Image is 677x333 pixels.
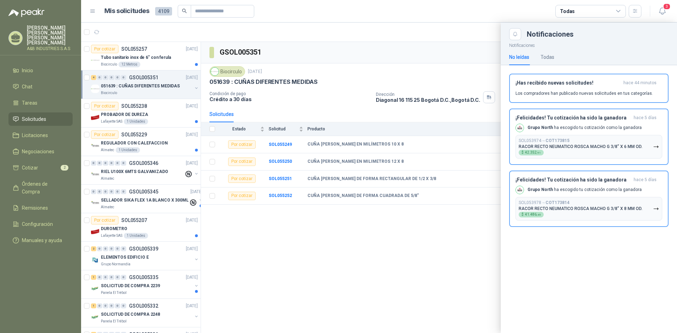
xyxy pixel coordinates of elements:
span: Negociaciones [22,148,54,155]
span: Configuración [22,220,53,228]
p: ha escogido tu cotización como la ganadora [527,125,642,131]
a: Órdenes de Compra [8,177,73,198]
span: ,91 [537,151,541,154]
span: 3 [663,3,671,10]
span: 4109 [155,7,172,16]
span: Órdenes de Compra [22,180,66,196]
div: Todas [560,7,575,15]
p: SOL053974 → [519,138,569,143]
a: Inicio [8,64,73,77]
b: Grupo North [527,125,553,130]
a: Remisiones [8,201,73,215]
b: Grupo North [527,187,553,192]
p: Los compradores han publicado nuevas solicitudes en tus categorías. [516,90,653,97]
a: Configuración [8,217,73,231]
p: [PERSON_NAME] [PERSON_NAME] [PERSON_NAME] [PERSON_NAME] [27,25,73,45]
h3: ¡Felicidades! Tu cotización ha sido la ganadora [516,177,631,183]
a: Cotizar2 [8,161,73,174]
p: ha escogido tu cotización como la ganadora [527,187,642,193]
a: Licitaciones [8,129,73,142]
h1: Mis solicitudes [104,6,150,16]
span: Cotizar [22,164,38,172]
span: 2 [61,165,68,171]
span: Tareas [22,99,37,107]
button: Close [509,28,521,40]
div: No leídas [509,53,529,61]
h3: ¡Has recibido nuevas solicitudes! [516,80,621,86]
button: ¡Has recibido nuevas solicitudes!hace 44 minutos Los compradores han publicado nuevas solicitudes... [509,74,669,103]
b: COT173814 [545,200,569,205]
span: 41.486 [525,213,541,216]
p: RACOR RECTO NEUMATICO ROSCA MACHO G 3/8” X 8 MM OD. [519,206,642,211]
div: Notificaciones [527,31,669,38]
p: SOL053978 → [519,200,569,205]
a: Manuales y ayuda [8,234,73,247]
img: Logo peakr [8,8,44,17]
div: Todas [541,53,554,61]
h3: ¡Felicidades! Tu cotización ha sido la ganadora [516,115,631,121]
img: Company Logo [516,186,524,194]
p: A&B INDUSTRIES S.A.S [27,47,73,51]
a: Chat [8,80,73,93]
div: $ [519,212,544,217]
span: Licitaciones [22,131,48,139]
a: Tareas [8,96,73,110]
span: Inicio [22,67,33,74]
span: Chat [22,83,32,91]
a: Solicitudes [8,112,73,126]
span: hace 5 días [634,177,657,183]
p: Notificaciones [501,40,677,49]
button: ¡Felicidades! Tu cotización ha sido la ganadorahace 5 días Company LogoGrupo North ha escogido tu... [509,171,669,227]
div: $ [519,150,544,155]
button: SOL053974→COT173815RACOR RECTO NEUMATICO ROSCA MACHO G 3/8” X 6 MM OD.$42.352,91 [516,135,662,159]
p: RACOR RECTO NEUMATICO ROSCA MACHO G 3/8” X 6 MM OD. [519,144,642,149]
span: Manuales y ayuda [22,236,62,244]
span: Remisiones [22,204,48,212]
button: 3 [656,5,669,18]
img: Company Logo [516,124,524,132]
span: Solicitudes [22,115,46,123]
span: search [182,8,187,13]
button: ¡Felicidades! Tu cotización ha sido la ganadorahace 5 días Company LogoGrupo North ha escogido tu... [509,109,669,165]
span: hace 5 días [634,115,657,121]
a: Negociaciones [8,145,73,158]
span: 42.352 [525,151,541,154]
b: COT173815 [545,138,569,143]
button: SOL053978→COT173814RACOR RECTO NEUMATICO ROSCA MACHO G 3/8” X 8 MM OD.$41.486,45 [516,197,662,221]
span: ,45 [537,213,541,216]
span: hace 44 minutos [623,80,657,86]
